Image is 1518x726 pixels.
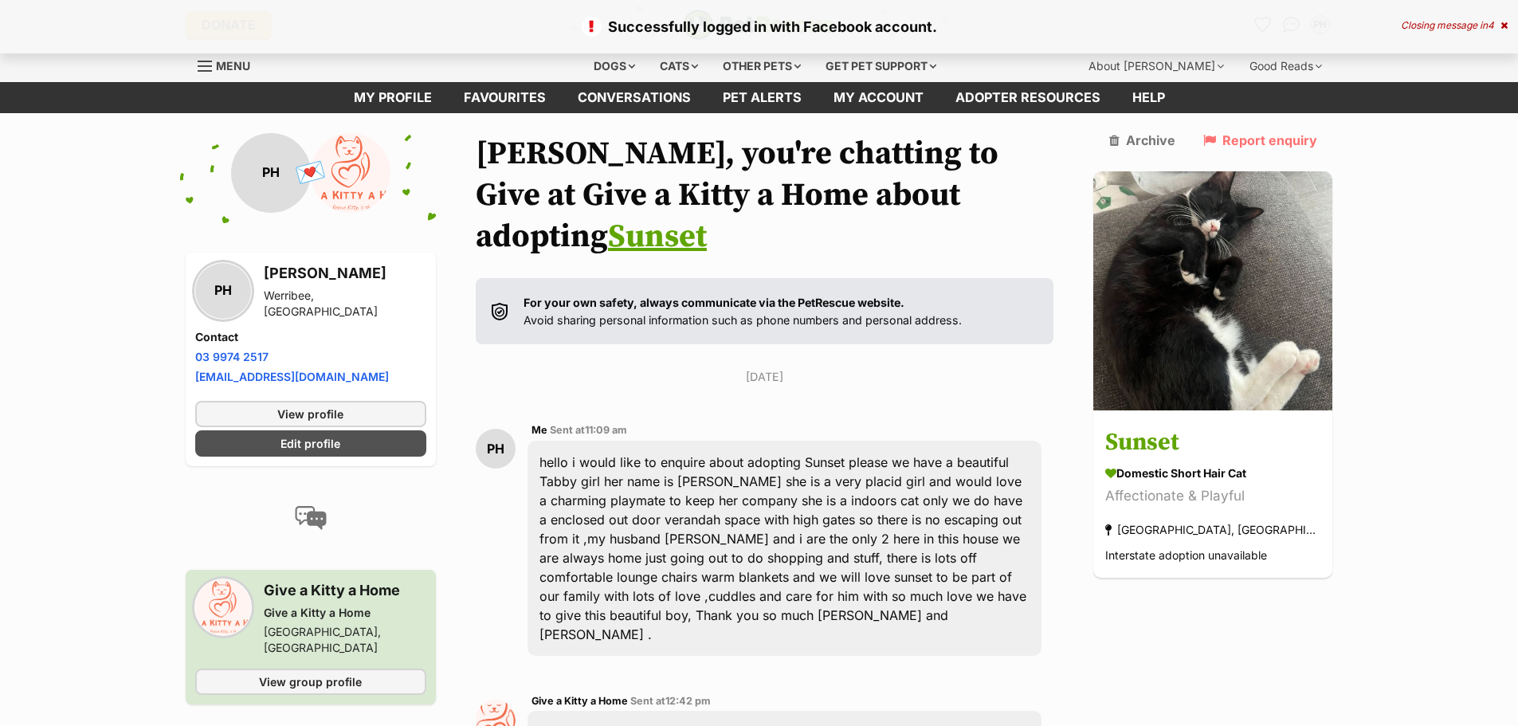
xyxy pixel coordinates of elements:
img: Give a Kitty a Home profile pic [195,579,251,635]
div: Werribee, [GEOGRAPHIC_DATA] [264,288,426,320]
h3: [PERSON_NAME] [264,262,426,285]
a: My account [818,82,939,113]
a: View profile [195,401,426,427]
a: Menu [198,50,261,79]
img: Give a Kitty a Home profile pic [311,133,390,213]
p: [DATE] [476,368,1054,385]
div: Closing message in [1401,20,1508,31]
div: Affectionate & Playful [1105,485,1320,507]
div: PH [231,133,311,213]
span: Edit profile [280,435,340,452]
h1: [PERSON_NAME], you're chatting to Give at Give a Kitty a Home about adopting [476,133,1054,257]
p: Avoid sharing personal information such as phone numbers and personal address. [524,294,962,328]
a: Sunset [608,217,707,257]
a: Archive [1109,133,1175,147]
div: About [PERSON_NAME] [1077,50,1235,82]
a: 03 9974 2517 [195,350,269,363]
span: View group profile [259,673,362,690]
a: Report enquiry [1203,133,1317,147]
h4: Contact [195,329,426,345]
span: Interstate adoption unavailable [1105,548,1267,562]
div: Get pet support [814,50,947,82]
a: conversations [562,82,707,113]
span: Me [531,424,547,436]
h3: Give a Kitty a Home [264,579,426,602]
div: Other pets [712,50,812,82]
div: Domestic Short Hair Cat [1105,465,1320,481]
img: Sunset [1093,171,1332,410]
span: Sent at [550,424,627,436]
a: Edit profile [195,430,426,457]
div: Give a Kitty a Home [264,605,426,621]
h3: Sunset [1105,425,1320,461]
a: Adopter resources [939,82,1116,113]
div: [GEOGRAPHIC_DATA], [GEOGRAPHIC_DATA] [1105,519,1320,540]
span: View profile [277,406,343,422]
span: 12:42 pm [665,695,711,707]
a: Favourites [448,82,562,113]
img: conversation-icon-4a6f8262b818ee0b60e3300018af0b2d0b884aa5de6e9bcb8d3d4eeb1a70a7c4.svg [295,506,327,530]
a: Pet alerts [707,82,818,113]
div: Dogs [582,50,646,82]
div: Good Reads [1238,50,1333,82]
div: Cats [649,50,709,82]
div: PH [476,429,516,469]
a: View group profile [195,669,426,695]
a: Sunset Domestic Short Hair Cat Affectionate & Playful [GEOGRAPHIC_DATA], [GEOGRAPHIC_DATA] Inters... [1093,413,1332,578]
span: 11:09 am [585,424,627,436]
span: 4 [1488,19,1494,31]
a: My profile [338,82,448,113]
div: hello i would like to enquire about adopting Sunset please we have a beautiful Tabby girl her nam... [528,441,1042,656]
div: PH [195,263,251,319]
span: Give a Kitty a Home [531,695,628,707]
a: [EMAIL_ADDRESS][DOMAIN_NAME] [195,370,389,383]
span: Sent at [630,695,711,707]
a: Help [1116,82,1181,113]
span: Menu [216,59,250,73]
div: [GEOGRAPHIC_DATA], [GEOGRAPHIC_DATA] [264,624,426,656]
strong: For your own safety, always communicate via the PetRescue website. [524,296,904,309]
span: 💌 [292,155,328,190]
p: Successfully logged in with Facebook account. [16,16,1502,37]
